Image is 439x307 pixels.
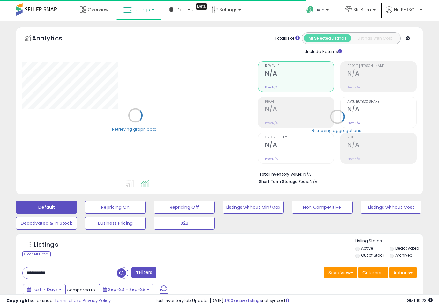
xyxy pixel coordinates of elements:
[108,286,145,293] span: Sep-23 - Sep-29
[6,298,111,304] div: seller snap | |
[88,6,108,13] span: Overview
[389,267,417,278] button: Actions
[395,245,419,251] label: Deactivated
[355,238,423,244] p: Listing States:
[156,298,433,304] div: Last InventoryLab Update: [DATE], not synced.
[351,34,398,42] button: Listings With Cost
[131,267,156,278] button: Filters
[361,252,384,258] label: Out of Stock
[85,201,146,214] button: Repricing On
[386,6,422,21] a: Hi [PERSON_NAME]
[83,297,111,303] a: Privacy Policy
[67,287,96,293] span: Compared to:
[301,1,335,21] a: Help
[394,6,418,13] span: Hi [PERSON_NAME]
[85,217,146,230] button: Business Pricing
[133,6,150,13] span: Listings
[312,128,363,133] div: Retrieving aggregations..
[304,34,351,42] button: All Selected Listings
[358,267,388,278] button: Columns
[154,217,215,230] button: B2B
[395,252,413,258] label: Archived
[154,201,215,214] button: Repricing Off
[196,3,207,10] div: Tooltip anchor
[22,251,51,257] div: Clear All Filters
[55,297,82,303] a: Terms of Use
[297,48,350,55] div: Include Returns
[99,284,153,295] button: Sep-23 - Sep-29
[316,7,324,13] span: Help
[361,201,421,214] button: Listings without Cost
[16,201,77,214] button: Default
[362,269,383,276] span: Columns
[23,284,66,295] button: Last 7 Days
[33,286,58,293] span: Last 7 Days
[16,217,77,230] button: Deactivated & In Stock
[292,201,353,214] button: Non Competitive
[112,126,159,132] div: Retrieving graph data..
[407,297,433,303] span: 2025-10-7 19:23 GMT
[6,297,30,303] strong: Copyright
[223,201,284,214] button: Listings without Min/Max
[225,297,262,303] a: 1700 active listings
[324,267,357,278] button: Save View
[361,245,373,251] label: Active
[306,6,314,14] i: Get Help
[353,6,371,13] span: Ski Barn
[34,240,58,249] h5: Listings
[275,35,300,41] div: Totals For
[176,6,197,13] span: DataHub
[32,34,75,44] h5: Analytics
